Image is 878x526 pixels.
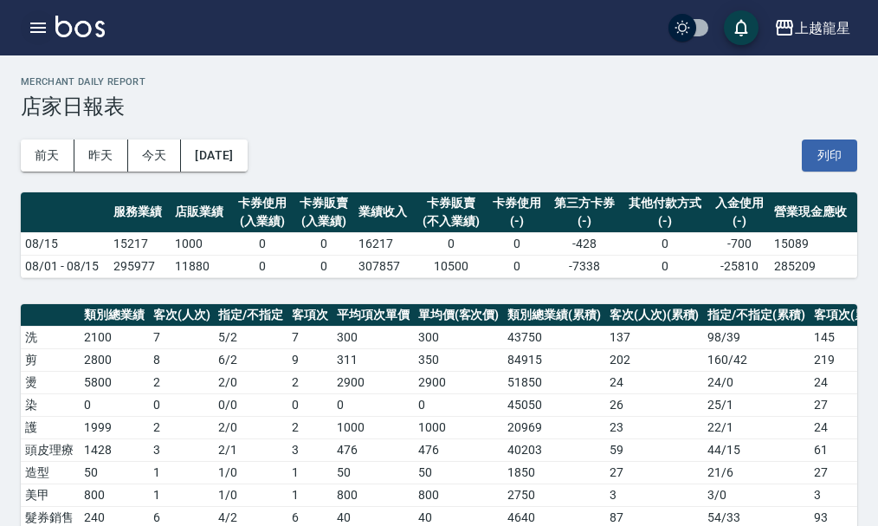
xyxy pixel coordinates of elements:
td: 22 / 1 [703,416,810,438]
td: 50 [414,461,504,484]
td: 1 [149,484,215,506]
th: 平均項次單價 [332,304,414,327]
td: 98 / 39 [703,326,810,348]
div: (入業績) [236,212,289,231]
td: 0 [416,232,486,255]
td: 9 [287,348,332,371]
h2: Merchant Daily Report [21,76,857,88]
td: 3 [605,484,704,506]
td: 300 [332,326,414,348]
td: 0 [622,255,709,277]
button: 昨天 [74,140,128,172]
td: 7 [287,326,332,348]
td: 2 / 0 [214,371,287,393]
td: 26 [605,393,704,416]
div: (-) [490,212,543,231]
td: 25 / 1 [703,393,810,416]
td: 40203 [503,438,605,461]
td: 21 / 6 [703,461,810,484]
td: 0 [622,232,709,255]
div: (入業績) [298,212,351,231]
td: 6 / 2 [214,348,287,371]
div: 卡券使用 [490,194,543,212]
td: 137 [605,326,704,348]
td: 476 [414,438,504,461]
td: 燙 [21,371,80,393]
td: 2900 [414,371,504,393]
td: 2 / 1 [214,438,287,461]
td: 1000 [171,232,232,255]
td: 洗 [21,326,80,348]
td: 1 [287,484,332,506]
th: 店販業績 [171,192,232,233]
td: 0 [486,255,547,277]
td: 08/15 [21,232,109,255]
td: 0 [332,393,414,416]
td: 2100 [80,326,149,348]
th: 客項次 [287,304,332,327]
button: 今天 [128,140,182,172]
td: 51850 [503,371,605,393]
td: 1 [149,461,215,484]
td: 16217 [354,232,416,255]
td: 7 [149,326,215,348]
td: 59 [605,438,704,461]
td: 3 [149,438,215,461]
td: 476 [332,438,414,461]
td: 0 [232,255,294,277]
div: 第三方卡券 [552,194,617,212]
div: 其他付款方式 [626,194,705,212]
div: (-) [552,212,617,231]
td: 20969 [503,416,605,438]
td: 45050 [503,393,605,416]
td: 160 / 42 [703,348,810,371]
td: 1 / 0 [214,484,287,506]
td: 15089 [770,232,857,255]
td: 造型 [21,461,80,484]
td: 1850 [503,461,605,484]
div: 上越龍星 [795,17,850,39]
div: (-) [626,212,705,231]
td: 27 [605,461,704,484]
td: 2 [149,416,215,438]
td: 頭皮理療 [21,438,80,461]
td: 2 [287,416,332,438]
td: 311 [332,348,414,371]
td: 0 [232,232,294,255]
td: 202 [605,348,704,371]
th: 類別總業績 [80,304,149,327]
td: 護 [21,416,80,438]
div: 卡券販賣 [298,194,351,212]
td: -25810 [709,255,771,277]
td: 2750 [503,484,605,506]
td: 23 [605,416,704,438]
td: 0 [287,393,332,416]
table: a dense table [21,192,857,278]
td: 0 [294,232,355,255]
td: 0 [149,393,215,416]
td: -700 [709,232,771,255]
button: [DATE] [181,140,247,172]
td: 2 / 0 [214,416,287,438]
th: 類別總業績(累積) [503,304,605,327]
td: 剪 [21,348,80,371]
button: save [724,10,759,45]
th: 客次(人次) [149,304,215,327]
img: Logo [55,16,105,37]
td: 2 [287,371,332,393]
td: -428 [547,232,622,255]
td: 50 [332,461,414,484]
td: 800 [332,484,414,506]
td: 2 [149,371,215,393]
button: 前天 [21,140,74,172]
td: 295977 [109,255,171,277]
td: 5800 [80,371,149,393]
th: 指定/不指定 [214,304,287,327]
div: 入金使用 [713,194,766,212]
td: 800 [414,484,504,506]
div: 卡券使用 [236,194,289,212]
td: 1 / 0 [214,461,287,484]
td: 3 [287,438,332,461]
th: 營業現金應收 [770,192,857,233]
th: 指定/不指定(累積) [703,304,810,327]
